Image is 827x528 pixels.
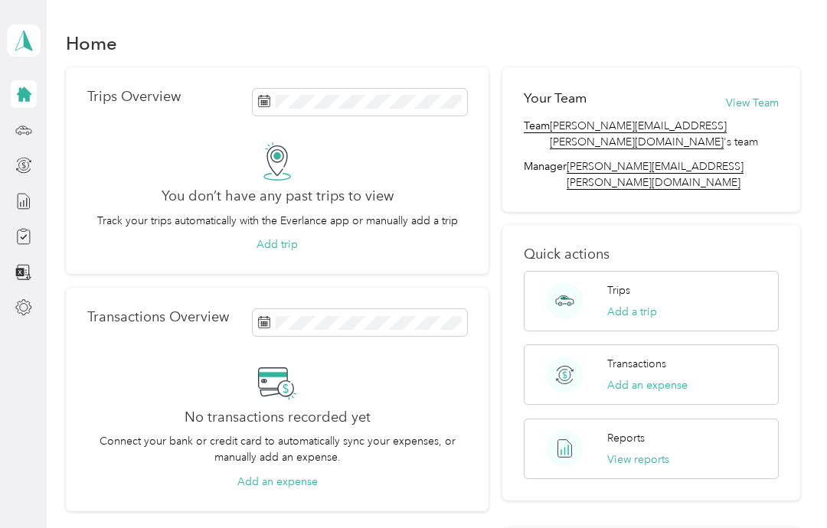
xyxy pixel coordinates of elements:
h2: You don’t have any past trips to view [162,188,394,204]
button: Add trip [257,236,298,253]
p: Transactions [607,356,666,372]
p: Trips [607,282,630,298]
button: Add an expense [237,474,318,490]
p: Track your trips automatically with the Everlance app or manually add a trip [97,213,458,229]
button: View Team [726,95,779,111]
h2: Your Team [524,89,587,108]
p: Reports [607,430,645,446]
p: Quick actions [524,246,780,262]
span: 's team [550,118,780,150]
button: Add a trip [607,304,657,320]
h1: Home [66,35,117,51]
h2: No transactions recorded yet [185,409,371,425]
button: View reports [607,451,669,468]
p: Trips Overview [87,89,181,105]
p: Transactions Overview [87,309,229,325]
span: Manager [524,158,567,191]
button: Add an expense [607,377,688,393]
p: Connect your bank or credit card to automatically sync your expenses, or manually add an expense. [87,433,468,465]
iframe: Everlance-gr Chat Button Frame [741,442,827,528]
